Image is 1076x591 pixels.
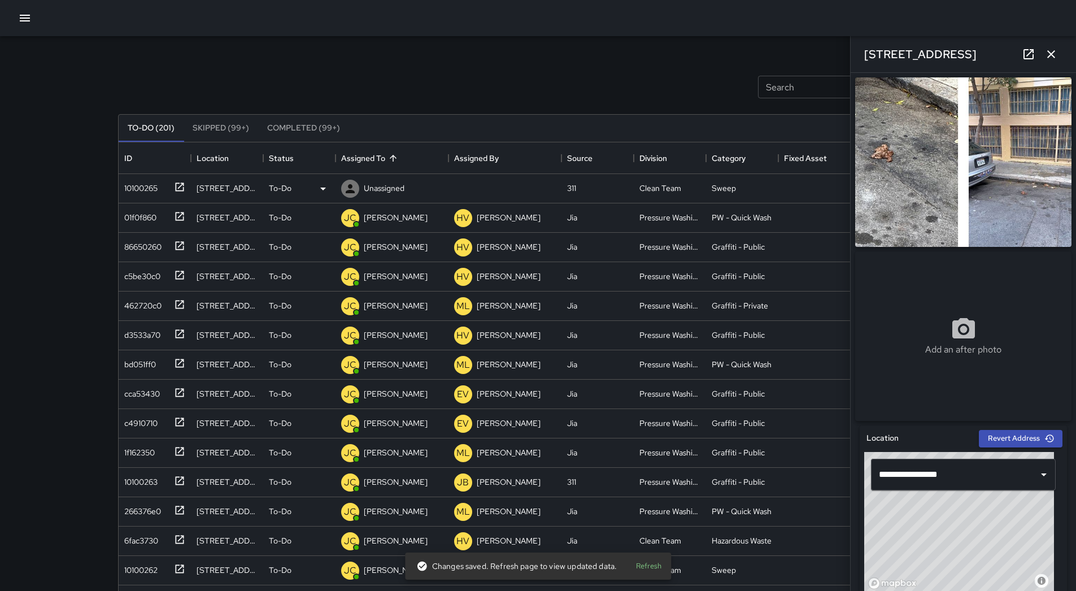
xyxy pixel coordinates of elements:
[120,295,162,311] div: 462720c0
[712,142,746,174] div: Category
[197,535,258,546] div: 259 6th Street
[477,388,541,399] p: [PERSON_NAME]
[269,359,291,370] p: To-Do
[712,388,765,399] div: Graffiti - Public
[712,300,768,311] div: Graffiti - Private
[364,212,428,223] p: [PERSON_NAME]
[567,329,577,341] div: Jia
[456,534,469,548] p: HV
[567,447,577,458] div: Jia
[364,359,428,370] p: [PERSON_NAME]
[477,535,541,546] p: [PERSON_NAME]
[712,564,736,576] div: Sweep
[639,212,700,223] div: Pressure Washing
[454,142,499,174] div: Assigned By
[344,446,356,460] p: JC
[197,212,258,223] div: 1218 Market Street
[364,300,428,311] p: [PERSON_NAME]
[639,241,700,253] div: Pressure Washing
[341,142,385,174] div: Assigned To
[344,476,356,489] p: JC
[197,506,258,517] div: 39 Mason Street
[567,535,577,546] div: Jia
[344,417,356,431] p: JC
[197,300,258,311] div: 1001 Howard Street
[258,115,349,142] button: Completed (99+)
[120,237,162,253] div: 86650260
[477,212,541,223] p: [PERSON_NAME]
[630,558,666,575] button: Refresh
[477,241,541,253] p: [PERSON_NAME]
[120,354,156,370] div: bd051ff0
[457,417,469,431] p: EV
[344,270,356,284] p: JC
[269,241,291,253] p: To-Do
[567,271,577,282] div: Jia
[344,299,356,313] p: JC
[477,506,541,517] p: [PERSON_NAME]
[344,241,356,254] p: JC
[712,212,772,223] div: PW - Quick Wash
[364,182,404,194] p: Unassigned
[269,418,291,429] p: To-Do
[344,388,356,401] p: JC
[364,447,428,458] p: [PERSON_NAME]
[416,556,617,576] div: Changes saved. Refresh page to view updated data.
[119,142,191,174] div: ID
[197,329,258,341] div: 43 11th Street
[120,442,155,458] div: 1f162350
[477,447,541,458] p: [PERSON_NAME]
[639,506,700,517] div: Pressure Washing
[639,271,700,282] div: Pressure Washing
[197,241,258,253] div: 454 Natoma Street
[120,413,158,429] div: c4910710
[457,388,469,401] p: EV
[124,142,132,174] div: ID
[712,535,772,546] div: Hazardous Waste
[712,329,765,341] div: Graffiti - Public
[456,446,470,460] p: ML
[197,271,258,282] div: 479 Natoma Street
[567,142,593,174] div: Source
[197,388,258,399] div: 440 Jessie Street
[712,271,765,282] div: Graffiti - Public
[269,476,291,488] p: To-Do
[269,142,294,174] div: Status
[364,271,428,282] p: [PERSON_NAME]
[567,506,577,517] div: Jia
[639,359,700,370] div: Pressure Washing
[197,447,258,458] div: 44 Laskie Street
[263,142,336,174] div: Status
[477,476,541,488] p: [PERSON_NAME]
[364,506,428,517] p: [PERSON_NAME]
[639,535,681,546] div: Clean Team
[120,384,160,399] div: cca53430
[567,182,576,194] div: 311
[197,564,258,576] div: 459 Clementina Street
[778,142,851,174] div: Fixed Asset
[269,271,291,282] p: To-Do
[567,212,577,223] div: Jia
[120,266,160,282] div: c5be30c0
[477,271,541,282] p: [PERSON_NAME]
[639,182,681,194] div: Clean Team
[344,358,356,372] p: JC
[344,329,356,342] p: JC
[639,447,700,458] div: Pressure Washing
[712,447,765,458] div: Graffiti - Public
[364,535,428,546] p: [PERSON_NAME]
[336,142,448,174] div: Assigned To
[269,182,291,194] p: To-Do
[567,241,577,253] div: Jia
[561,142,634,174] div: Source
[120,325,160,341] div: d3533a70
[344,505,356,519] p: JC
[634,142,706,174] div: Division
[456,270,469,284] p: HV
[269,300,291,311] p: To-Do
[477,359,541,370] p: [PERSON_NAME]
[120,178,158,194] div: 10100265
[456,329,469,342] p: HV
[269,535,291,546] p: To-Do
[712,182,736,194] div: Sweep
